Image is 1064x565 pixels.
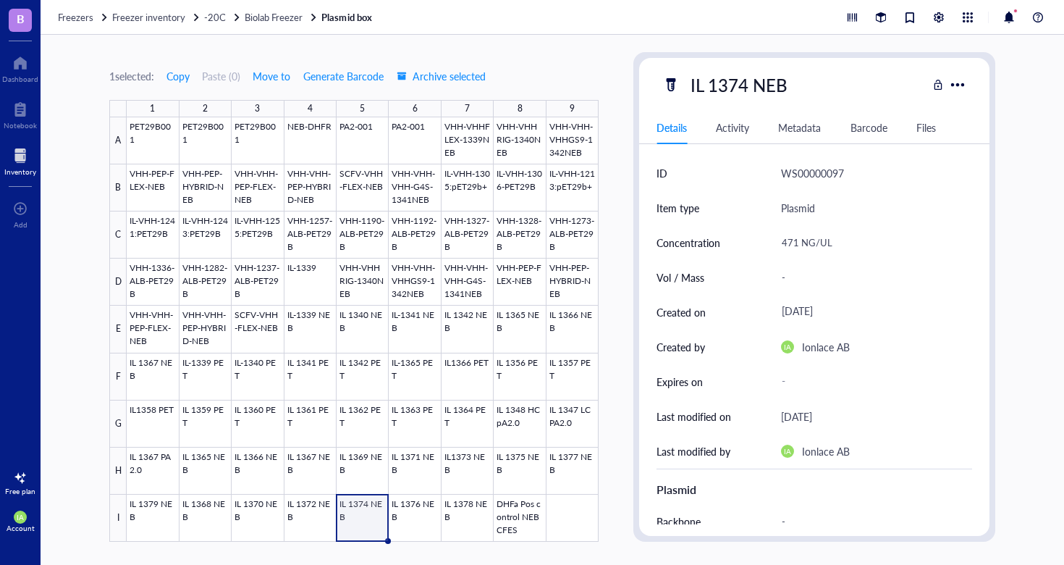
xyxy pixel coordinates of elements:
[716,120,749,135] div: Activity
[781,164,844,182] div: WS00000097
[656,165,667,181] div: ID
[656,374,703,390] div: Expires on
[656,481,972,498] div: Plasmid
[775,262,966,293] div: -
[321,11,374,24] a: Plasmid box
[109,164,127,212] div: B
[4,98,37,130] a: Notebook
[396,64,486,88] button: Archive selected
[204,11,318,24] a: -20CBiolab Freezer
[775,299,966,325] div: [DATE]
[850,120,887,135] div: Barcode
[656,409,731,424] div: Last modified on
[166,70,190,82] span: Copy
[109,401,127,448] div: G
[781,199,815,217] div: Plasmid
[775,227,966,258] div: 471 NG/UL
[656,200,699,216] div: Item type
[684,70,794,100] div: IL 1374 NEB
[413,100,418,117] div: 6
[656,514,701,530] div: Backbone
[109,212,127,259] div: C
[775,506,966,537] div: -
[5,487,35,495] div: Free plan
[245,10,303,24] span: Biolab Freezer
[656,304,706,320] div: Created on
[518,100,523,117] div: 8
[109,68,154,84] div: 1 selected:
[781,408,812,425] div: [DATE]
[4,121,37,130] div: Notebook
[656,339,705,355] div: Created by
[2,51,38,83] a: Dashboard
[109,117,127,164] div: A
[916,120,936,135] div: Files
[109,353,127,401] div: F
[109,448,127,495] div: H
[802,443,850,460] div: Ionlace AB
[112,10,185,24] span: Freezer inventory
[303,64,384,88] button: Generate Barcode
[570,100,575,117] div: 9
[2,75,38,83] div: Dashboard
[204,10,226,24] span: -20C
[303,70,384,82] span: Generate Barcode
[7,524,35,532] div: Account
[656,269,704,285] div: Vol / Mass
[4,167,36,176] div: Inventory
[656,443,730,459] div: Last modified by
[202,64,240,88] button: Paste (0)
[253,70,290,82] span: Move to
[784,343,791,351] span: IA
[802,338,850,356] div: Ionlace AB
[775,369,966,395] div: -
[112,11,201,24] a: Freezer inventory
[58,10,93,24] span: Freezers
[166,64,190,88] button: Copy
[17,9,25,28] span: B
[109,495,127,542] div: I
[656,235,720,251] div: Concentration
[308,100,313,117] div: 4
[58,11,109,24] a: Freezers
[252,64,291,88] button: Move to
[4,144,36,176] a: Inventory
[150,100,155,117] div: 1
[14,220,28,229] div: Add
[109,306,127,353] div: E
[109,259,127,306] div: D
[255,100,260,117] div: 3
[778,120,821,135] div: Metadata
[784,447,791,456] span: IA
[397,70,486,82] span: Archive selected
[656,120,687,135] div: Details
[465,100,470,117] div: 7
[17,513,24,522] span: IA
[203,100,208,117] div: 2
[360,100,365,117] div: 5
